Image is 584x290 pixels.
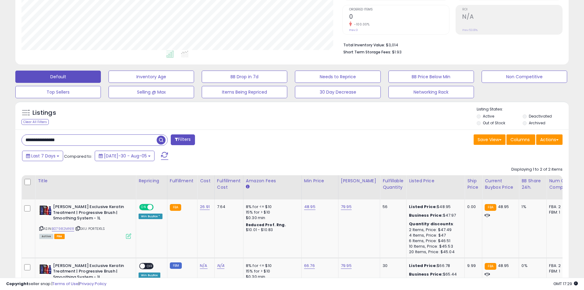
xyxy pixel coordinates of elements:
[217,178,241,191] div: Fulfillment Cost
[352,22,369,27] small: -100.00%
[409,221,460,227] div: :
[95,151,155,161] button: [DATE]-30 - Aug-05
[474,134,506,145] button: Save View
[409,227,460,233] div: 2 Items, Price: $47.49
[246,184,250,190] small: Amazon Fees.
[32,109,56,117] h5: Listings
[498,263,509,269] span: 48.95
[549,204,569,210] div: FBA: 2
[139,178,165,184] div: Repricing
[383,204,402,210] div: 56
[39,263,52,275] img: 51t3xJijrRL._SL40_.jpg
[409,178,462,184] div: Listed Price
[388,71,474,83] button: BB Price Below Min
[409,249,460,255] div: 20 Items, Price: $45.04
[510,137,530,143] span: Columns
[21,119,49,125] div: Clear All Filters
[388,86,474,98] button: Networking Rack
[549,210,569,215] div: FBM: 1
[79,281,106,287] a: Privacy Policy
[304,204,315,210] a: 48.95
[521,178,544,191] div: BB Share 24h.
[467,263,477,269] div: 9.99
[483,114,494,119] label: Active
[467,204,477,210] div: 0.00
[553,281,578,287] span: 2025-08-13 17:29 GMT
[15,71,101,83] button: Default
[485,178,516,191] div: Current Buybox Price
[39,204,52,216] img: 51t3xJijrRL._SL40_.jpg
[304,178,336,184] div: Min Price
[462,8,562,11] span: ROI
[6,281,106,287] div: seller snap | |
[549,178,571,191] div: Num of Comp.
[246,210,297,215] div: 15% for > $10
[409,221,453,227] b: Quantity discounts
[341,263,352,269] a: 79.95
[383,178,404,191] div: Fulfillable Quantity
[409,271,443,277] b: Business Price:
[349,13,449,21] h2: 0
[409,263,437,269] b: Listed Price:
[409,272,460,277] div: $65.44
[200,263,207,269] a: N/A
[483,120,505,126] label: Out of Stock
[200,178,212,184] div: Cost
[246,227,297,233] div: $10.01 - $10.83
[529,114,552,119] label: Deactivated
[506,134,535,145] button: Columns
[549,263,569,269] div: FBA: 2
[498,204,509,210] span: 48.95
[521,204,542,210] div: 1%
[477,106,569,112] p: Listing States:
[409,204,460,210] div: $48.95
[246,178,299,184] div: Amazon Fees
[485,263,496,270] small: FBA
[200,204,210,210] a: 26.91
[139,214,162,219] div: Win BuyBox *
[31,153,55,159] span: Last 7 Days
[392,49,402,55] span: $1.93
[246,215,297,221] div: $0.30 min
[462,13,562,21] h2: N/A
[52,281,78,287] a: Terms of Use
[341,204,352,210] a: 79.95
[140,205,147,210] span: ON
[295,71,380,83] button: Needs to Reprice
[22,151,63,161] button: Last 7 Days
[343,41,558,48] li: $3,014
[171,134,195,145] button: Filters
[202,86,287,98] button: Items Being Repriced
[295,86,380,98] button: 30 Day Decrease
[409,244,460,249] div: 10 Items, Price: $45.53
[15,86,101,98] button: Top Sellers
[467,178,479,191] div: Ship Price
[409,213,460,218] div: $47.97
[170,204,181,211] small: FBA
[304,263,315,269] a: 66.76
[39,204,131,238] div: ASIN:
[246,204,297,210] div: 8% for <= $10
[349,28,358,32] small: Prev: 3
[343,42,385,48] b: Total Inventory Value:
[383,263,402,269] div: 30
[217,263,224,269] a: N/A
[217,204,239,210] div: 7.64
[6,281,29,287] strong: Copyright
[341,178,377,184] div: [PERSON_NAME]
[409,263,460,269] div: $66.78
[246,263,297,269] div: 8% for <= $10
[38,178,133,184] div: Title
[529,120,545,126] label: Archived
[409,204,437,210] b: Listed Price:
[39,234,53,239] span: All listings currently available for purchase on Amazon
[462,28,478,32] small: Prev: 53.81%
[485,204,496,211] small: FBA
[511,167,563,172] div: Displaying 1 to 2 of 2 items
[52,226,74,231] a: B07982MN1R
[53,263,128,282] b: [PERSON_NAME] Exclusive Keratin Treatment | Progressive Brush | Smoothing System - 1L
[536,134,563,145] button: Actions
[409,238,460,244] div: 6 Items, Price: $46.51
[54,234,65,239] span: FBA
[153,205,162,210] span: OFF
